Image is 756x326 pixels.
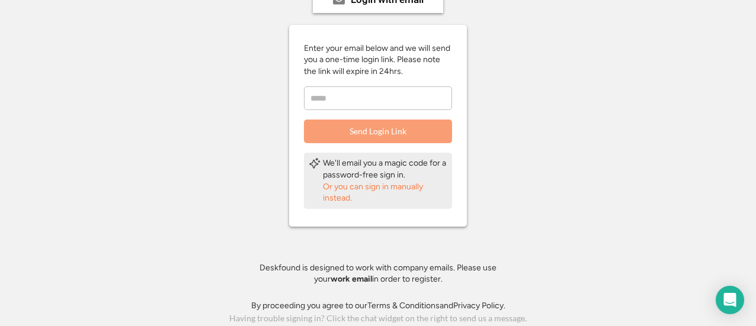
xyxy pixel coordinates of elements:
strong: work email [331,274,372,284]
div: We'll email you a magic code for a password-free sign in. [323,157,447,180]
div: Enter your email below and we will send you a one-time login link. Please note the link will expi... [304,43,452,78]
a: Privacy Policy. [453,301,505,311]
a: Terms & Conditions [367,301,440,311]
div: By proceeding you agree to our and [251,300,505,312]
div: Open Intercom Messenger [716,286,744,314]
div: Deskfound is designed to work with company emails. Please use your in order to register. [245,262,511,285]
div: Or you can sign in manually instead. [323,181,447,204]
button: Send Login Link [304,120,452,143]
